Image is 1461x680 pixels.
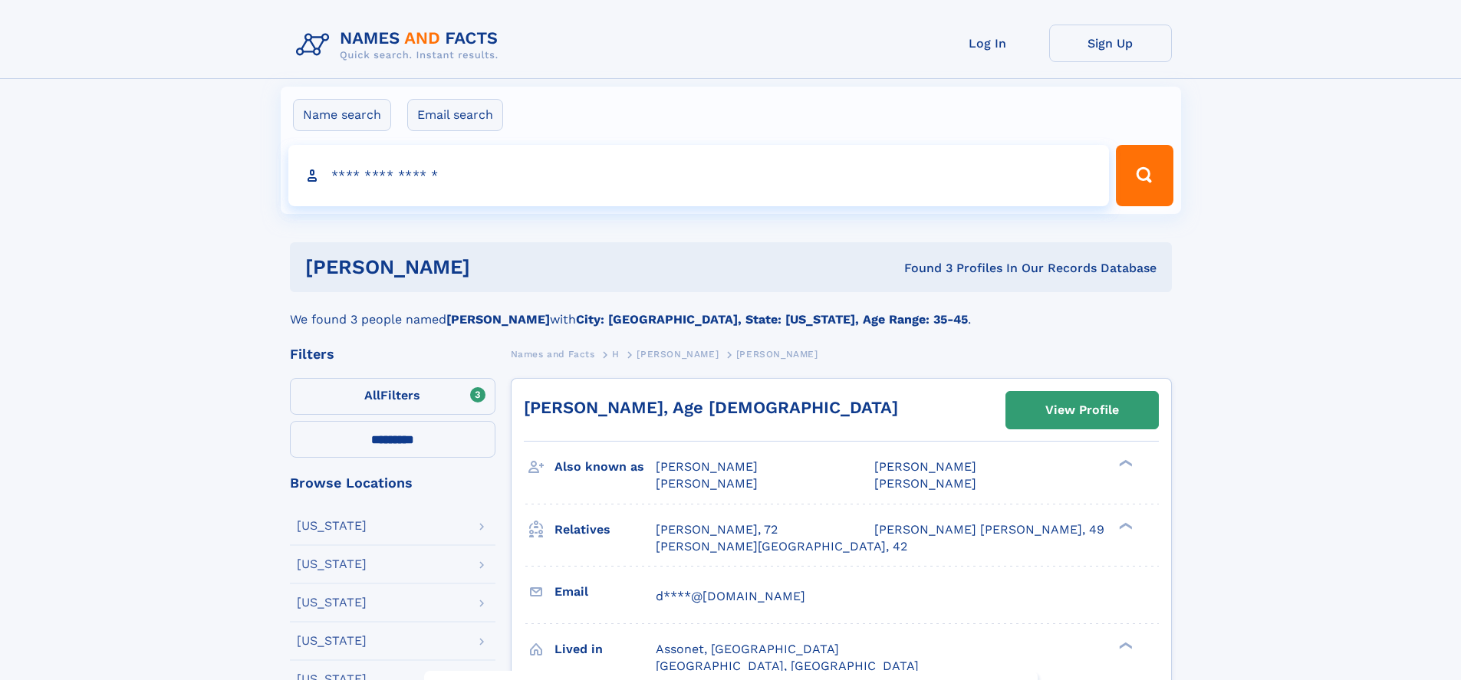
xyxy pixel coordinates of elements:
[656,459,758,474] span: [PERSON_NAME]
[656,659,919,673] span: [GEOGRAPHIC_DATA], [GEOGRAPHIC_DATA]
[305,258,687,277] h1: [PERSON_NAME]
[554,454,656,480] h3: Also known as
[290,25,511,66] img: Logo Names and Facts
[926,25,1049,62] a: Log In
[637,344,719,363] a: [PERSON_NAME]
[288,145,1110,206] input: search input
[407,99,503,131] label: Email search
[293,99,391,131] label: Name search
[297,596,367,609] div: [US_STATE]
[554,579,656,605] h3: Email
[290,378,495,415] label: Filters
[1115,458,1134,468] div: ❯
[1006,392,1158,429] a: View Profile
[1049,25,1172,62] a: Sign Up
[364,388,380,402] span: All
[874,521,1104,538] a: [PERSON_NAME] [PERSON_NAME], 49
[656,521,778,538] a: [PERSON_NAME], 72
[656,538,907,555] a: [PERSON_NAME][GEOGRAPHIC_DATA], 42
[554,517,656,543] h3: Relatives
[290,347,495,361] div: Filters
[656,476,758,491] span: [PERSON_NAME]
[1115,640,1134,650] div: ❯
[290,292,1172,329] div: We found 3 people named with .
[554,636,656,662] h3: Lived in
[576,312,968,327] b: City: [GEOGRAPHIC_DATA], State: [US_STATE], Age Range: 35-45
[297,635,367,647] div: [US_STATE]
[1045,393,1119,428] div: View Profile
[524,398,898,417] a: [PERSON_NAME], Age [DEMOGRAPHIC_DATA]
[612,344,620,363] a: H
[511,344,595,363] a: Names and Facts
[1116,145,1173,206] button: Search Button
[874,476,976,491] span: [PERSON_NAME]
[1115,521,1134,531] div: ❯
[656,642,839,656] span: Assonet, [GEOGRAPHIC_DATA]
[874,459,976,474] span: [PERSON_NAME]
[612,349,620,360] span: H
[687,260,1157,277] div: Found 3 Profiles In Our Records Database
[290,476,495,490] div: Browse Locations
[637,349,719,360] span: [PERSON_NAME]
[736,349,818,360] span: [PERSON_NAME]
[446,312,550,327] b: [PERSON_NAME]
[297,558,367,570] div: [US_STATE]
[297,520,367,532] div: [US_STATE]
